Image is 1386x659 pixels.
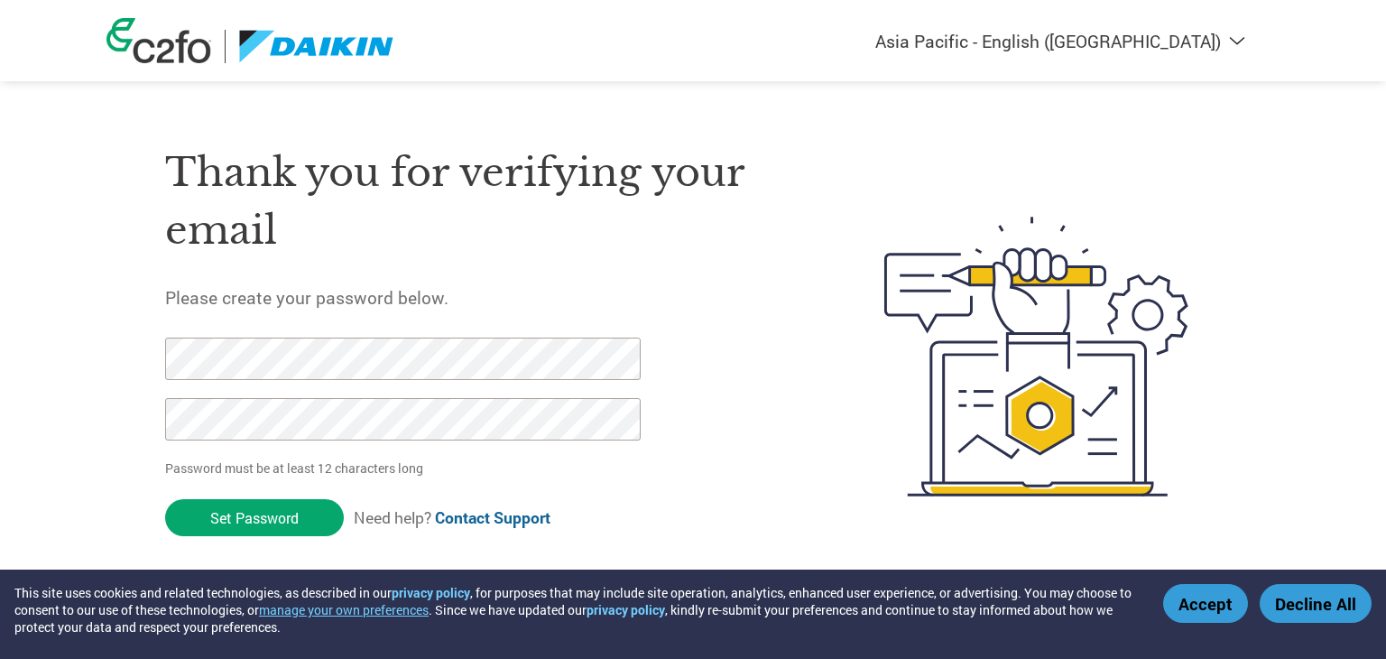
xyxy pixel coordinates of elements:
[259,601,429,618] button: manage your own preferences
[165,459,647,478] p: Password must be at least 12 characters long
[106,18,211,63] img: c2fo logo
[392,584,470,601] a: privacy policy
[165,144,799,260] h1: Thank you for verifying your email
[165,286,799,309] h5: Please create your password below.
[165,499,344,536] input: Set Password
[587,601,665,618] a: privacy policy
[14,584,1137,636] div: This site uses cookies and related technologies, as described in our , for purposes that may incl...
[1163,584,1248,623] button: Accept
[435,507,550,528] a: Contact Support
[239,30,394,63] img: Daikin
[1260,584,1372,623] button: Decline All
[354,507,550,528] span: Need help?
[852,117,1222,596] img: create-password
